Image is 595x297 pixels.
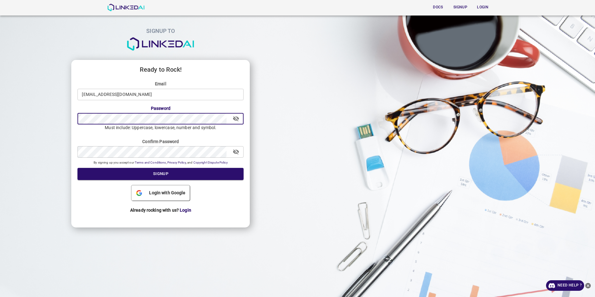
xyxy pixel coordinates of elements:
span: Must include: [77,124,244,131]
h4: SIGNUP TO [71,28,250,34]
span: Uppercase, lowercase, number and symbol. [132,125,216,130]
a: Terms and Conditions [134,161,166,164]
button: Signup [451,2,470,12]
a: Login [180,208,191,213]
a: Login [472,1,494,14]
h3: Ready to Rock! [77,66,244,78]
span: Login with Google [147,190,188,196]
a: Copyright Dispute Policy [193,161,228,164]
button: close-help [584,280,592,291]
p: By signing up you accept our , , and [77,160,244,165]
button: Signup [77,168,244,180]
a: Signup [449,1,472,14]
button: Login [473,2,493,12]
img: logo.png [126,37,195,51]
a: Privacy Policy [167,161,186,164]
label: Password [77,105,244,111]
button: Docs [428,2,448,12]
a: Docs [427,1,449,14]
img: LinkedAI [107,4,145,11]
label: Confirm Password [77,138,244,145]
p: Already rocking with us? [77,202,244,218]
label: Email [77,81,244,87]
a: Need Help ? [546,280,584,291]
